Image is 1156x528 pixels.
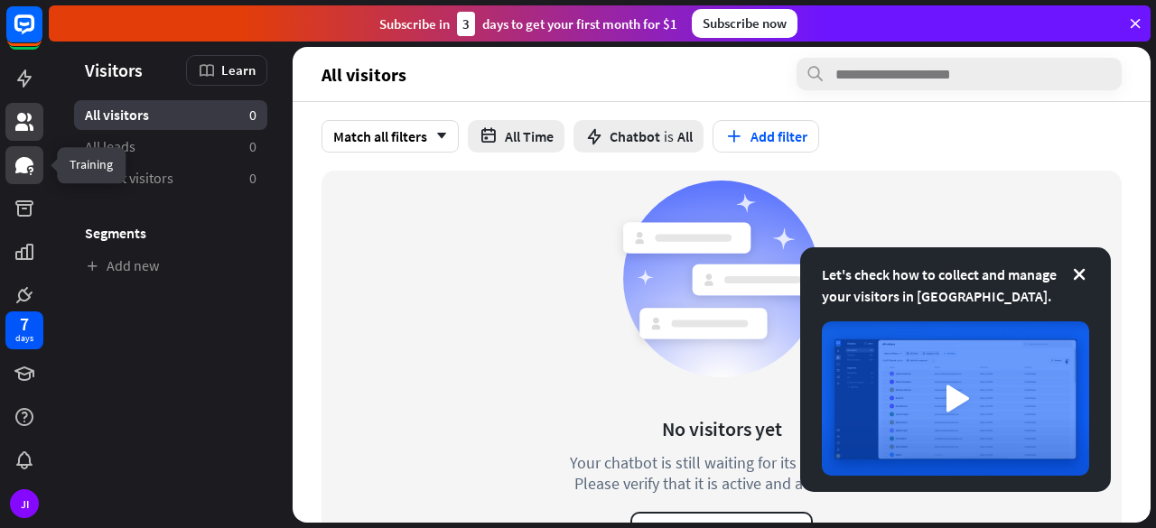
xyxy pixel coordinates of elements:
[249,137,256,156] aside: 0
[692,9,797,38] div: Subscribe now
[457,12,475,36] div: 3
[610,127,660,145] span: Chatbot
[822,264,1089,307] div: Let's check how to collect and manage your visitors in [GEOGRAPHIC_DATA].
[74,132,267,162] a: All leads 0
[74,251,267,281] a: Add new
[713,120,819,153] button: Add filter
[5,311,43,349] a: 7 days
[85,169,173,188] span: Recent visitors
[322,64,406,85] span: All visitors
[74,224,267,242] h3: Segments
[74,163,267,193] a: Recent visitors 0
[468,120,564,153] button: All Time
[249,106,256,125] aside: 0
[85,60,143,80] span: Visitors
[677,127,693,145] span: All
[536,452,907,494] div: Your chatbot is still waiting for its first visitor. Please verify that it is active and accessible.
[85,106,149,125] span: All visitors
[249,169,256,188] aside: 0
[14,7,69,61] button: Open LiveChat chat widget
[379,12,677,36] div: Subscribe in days to get your first month for $1
[322,120,459,153] div: Match all filters
[85,137,135,156] span: All leads
[822,321,1089,476] img: image
[15,332,33,345] div: days
[664,127,674,145] span: is
[221,61,256,79] span: Learn
[20,316,29,332] div: 7
[662,416,782,441] div: No visitors yet
[10,489,39,518] div: JI
[427,131,447,142] i: arrow_down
